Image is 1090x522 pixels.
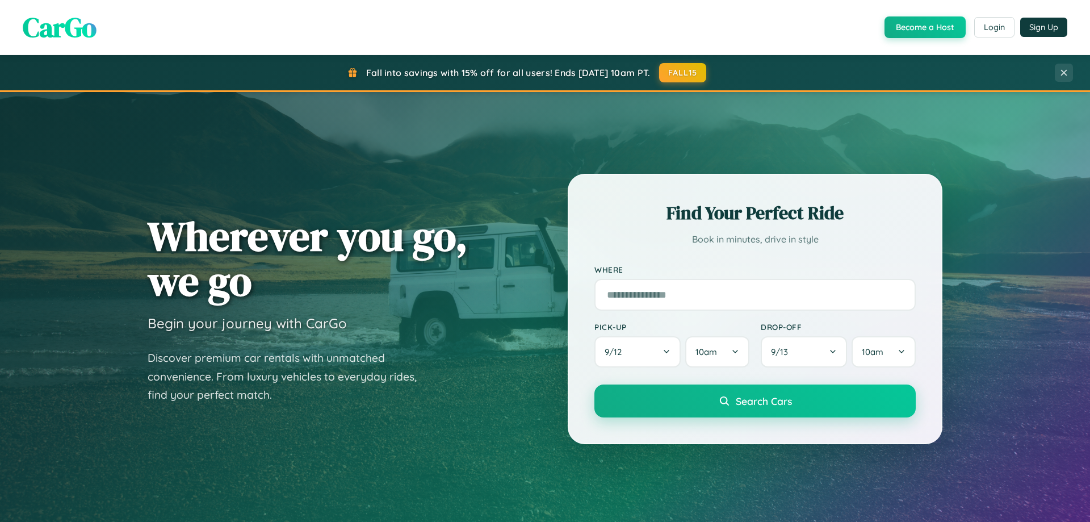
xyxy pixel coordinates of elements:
[148,214,468,303] h1: Wherever you go, we go
[761,336,847,368] button: 9/13
[761,322,916,332] label: Drop-off
[594,231,916,248] p: Book in minutes, drive in style
[148,315,347,332] h3: Begin your journey with CarGo
[659,63,707,82] button: FALL15
[685,336,749,368] button: 10am
[594,265,916,274] label: Where
[23,9,97,46] span: CarGo
[771,346,794,357] span: 9 / 13
[594,336,681,368] button: 9/12
[594,322,749,332] label: Pick-up
[605,346,627,357] span: 9 / 12
[884,16,966,38] button: Become a Host
[148,349,431,404] p: Discover premium car rentals with unmatched convenience. From luxury vehicles to everyday rides, ...
[1020,18,1067,37] button: Sign Up
[594,385,916,417] button: Search Cars
[594,201,916,225] h2: Find Your Perfect Ride
[974,17,1014,37] button: Login
[852,336,916,368] button: 10am
[695,346,717,357] span: 10am
[862,346,883,357] span: 10am
[366,67,651,78] span: Fall into savings with 15% off for all users! Ends [DATE] 10am PT.
[736,395,792,407] span: Search Cars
